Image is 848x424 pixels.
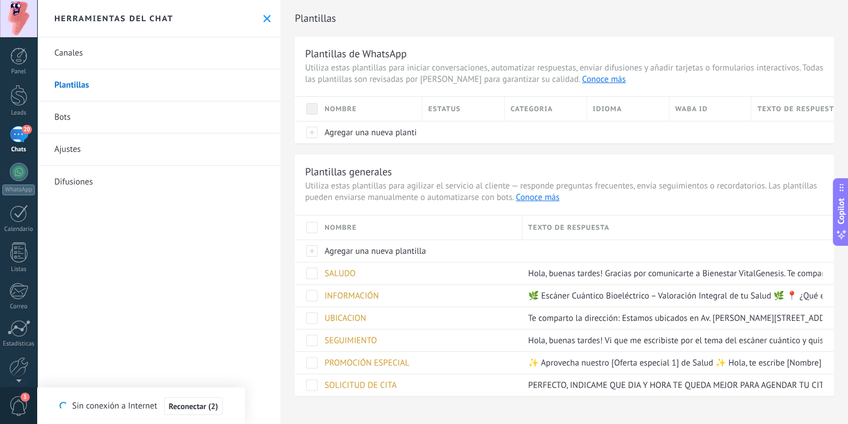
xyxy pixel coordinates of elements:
[169,402,218,410] span: Reconectar (2)
[522,307,822,329] div: Te comparto la dirección: Estamos ubicados en Av. Ribera de San Cosme 66, primer piso. Col. San R...
[324,127,426,138] span: Agregar una nueva plantilla
[2,184,35,195] div: WhatsApp
[37,134,280,166] a: Ajustes
[37,37,280,69] a: Canales
[60,396,223,415] div: Sin conexión a Internet
[21,392,30,402] span: 3
[295,7,834,30] h2: Plantillas
[319,97,422,121] div: Nombre
[2,68,35,76] div: Panel
[324,246,426,257] span: Agregar una nueva plantilla
[324,268,355,279] span: SALUDO
[516,192,559,203] a: Conoce más
[522,352,822,374] div: ✨ Aprovecha nuestro [Oferta especial 1] de Salud ✨ Hola, te escribe [Nombre] del Centro de Bienes...
[835,198,847,225] span: Copilot
[522,285,822,307] div: 🌿 Escáner Cuántico Bioeléctrico – Valoración Integral de tu Salud 🌿 📍 ¿Qué es? Es una tecnología ...
[324,290,379,301] span: INFORMACIÓN
[2,109,35,117] div: Leads
[2,266,35,273] div: Listas
[422,97,504,121] div: Estatus
[164,397,223,415] button: Reconectar (2)
[522,215,834,240] div: Texto de respuesta
[305,180,823,203] span: Utiliza estas plantillas para agilizar el servicio al cliente — responde preguntas frecuentes, en...
[319,215,522,240] div: Nombre
[522,262,822,284] div: Hola, buenas tardes! Gracias por comunicarte a Bienestar VitalGenesis. Te comparto la información...
[2,146,35,154] div: Chats
[305,47,823,60] h3: Plantillas de WhatsApp
[37,166,280,198] a: Difusiones
[582,74,625,85] a: Conoce más
[37,101,280,134] a: Bots
[324,358,409,368] span: PROMOCIÓN ESPECIAL
[522,329,822,351] div: Hola, buenas tardes! Vi que me escribiste por el tema del escáner cuántico y quisiera saber si aú...
[522,374,822,396] div: PERFECTO, INDICAME QUE DIA Y HORA TE QUEDA MEJOR PARA AGENDAR TU CITA Y TE CONFIRMO LA DISPONIBIL...
[22,125,31,134] span: 20
[324,313,366,324] span: UBICACION
[2,303,35,311] div: Correo
[2,226,35,233] div: Calendario
[587,97,669,121] div: Idioma
[305,165,823,178] h3: Plantillas generales
[37,69,280,101] a: Plantillas
[324,380,397,391] span: SOLICITUD DE CITA
[751,97,834,121] div: Texto de respuesta
[305,62,823,85] span: Utiliza estas plantillas para iniciar conversaciones, automatizar respuestas, enviar difusiones y...
[2,340,35,348] div: Estadísticas
[324,335,377,346] span: SEGUIMIENTO
[54,13,173,23] h2: Herramientas del chat
[505,97,587,121] div: Categoria
[669,97,751,121] div: WABA ID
